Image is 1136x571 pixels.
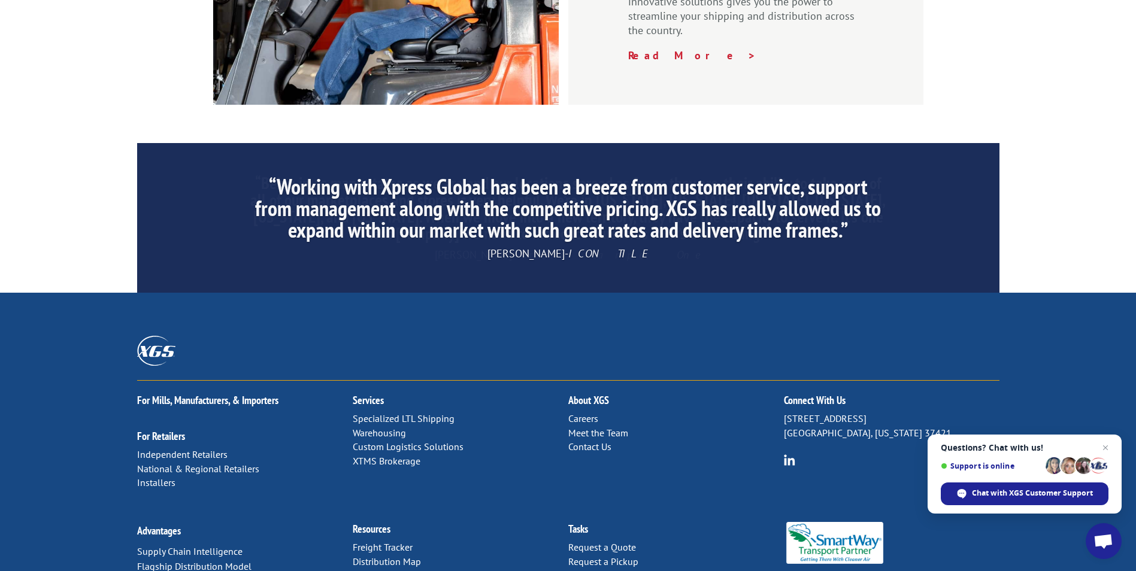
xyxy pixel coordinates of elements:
[137,545,243,557] a: Supply Chain Intelligence
[353,393,384,407] a: Services
[941,482,1108,505] div: Chat with XGS Customer Support
[941,461,1041,470] span: Support is online
[249,175,886,248] h2: “Being in as many states as we are and our locations spread as far as they are, their ability to ...
[568,427,628,439] a: Meet the Team
[972,488,1093,499] span: Chat with XGS Customer Support
[628,48,756,62] a: Read More >
[941,443,1108,452] span: Questions? Chat with us!
[137,336,175,365] img: XGS_Logos_ALL_2024_All_White
[784,412,999,441] p: [STREET_ADDRESS] [GEOGRAPHIC_DATA], [US_STATE] 37421
[137,448,228,460] a: Independent Retailers
[568,541,636,553] a: Request a Quote
[353,555,421,567] a: Distribution Map
[137,463,259,475] a: National & Regional Retailers
[137,476,175,488] a: Installers
[1086,523,1122,559] div: Open chat
[784,522,886,564] img: Smartway_Logo
[568,393,609,407] a: About XGS
[522,248,701,262] em: Brewer Carpet One
[353,522,390,536] a: Resources
[568,412,598,424] a: Careers
[784,395,999,412] h2: Connect With Us
[353,412,455,424] a: Specialized LTL Shipping
[353,441,464,452] a: Custom Logistics Solutions
[784,454,795,466] img: group-6
[353,427,406,439] a: Warehousing
[353,455,420,467] a: XTMS Brokerage
[137,393,278,407] a: For Mills, Manufacturers, & Importers
[137,429,185,443] a: For Retailers
[435,248,701,262] span: [PERSON_NAME] –
[137,524,181,537] a: Advantages
[568,555,638,567] a: Request a Pickup
[568,524,784,540] h2: Tasks
[1098,441,1113,455] span: Close chat
[353,541,413,553] a: Freight Tracker
[568,441,611,452] a: Contact Us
